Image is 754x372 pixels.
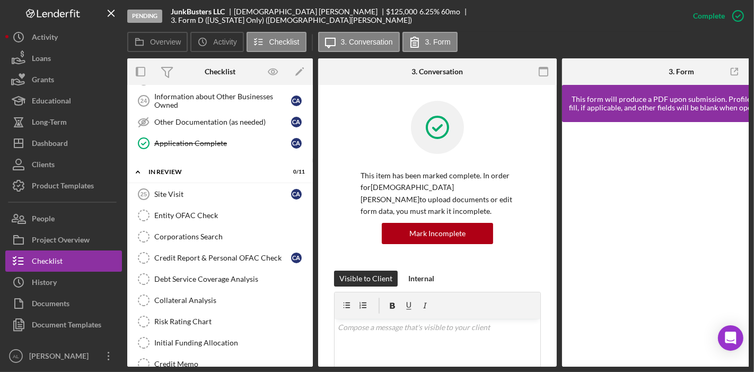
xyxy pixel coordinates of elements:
div: Checklist [205,67,235,76]
div: Pending [127,10,162,23]
div: Collateral Analysis [154,296,307,305]
div: People [32,208,55,232]
div: Documents [32,293,69,317]
div: 3. Form [669,67,694,76]
div: [DEMOGRAPHIC_DATA] [PERSON_NAME] [234,7,387,16]
span: $125,000 [387,7,418,16]
button: History [5,272,122,293]
label: 3. Conversation [341,38,393,46]
div: C A [291,189,302,200]
a: Entity OFAC Check [133,205,308,226]
div: Debt Service Coverage Analysis [154,275,307,283]
div: Credit Report & Personal OFAC Check [154,254,291,262]
div: Open Intercom Messenger [718,325,743,351]
a: Application CompleteCA [133,133,308,154]
div: C A [291,138,302,149]
div: Complete [693,5,725,27]
button: Overview [127,32,188,52]
div: 0 / 11 [286,169,305,175]
div: In Review [148,169,278,175]
div: Risk Rating Chart [154,317,307,326]
div: C A [291,253,302,263]
div: Mark Incomplete [409,223,466,244]
label: Overview [150,38,181,46]
button: Checklist [247,32,306,52]
div: 3. Conversation [412,67,463,76]
a: Other Documentation (as needed)CA [133,111,308,133]
button: Visible to Client [334,271,398,287]
a: Credit Report & Personal OFAC CheckCA [133,247,308,269]
div: Visible to Client [339,271,392,287]
tspan: 25 [141,191,147,197]
div: Site Visit [154,190,291,198]
div: Credit Memo [154,360,307,368]
text: AL [13,353,19,359]
div: Other Documentation (as needed) [154,118,291,126]
div: C A [291,96,302,106]
div: Project Overview [32,229,90,253]
button: 3. Form [402,32,458,52]
div: Internal [408,271,434,287]
button: Activity [190,32,243,52]
div: Checklist [32,250,63,274]
div: [PERSON_NAME] [27,345,95,369]
a: Risk Rating Chart [133,311,308,332]
label: 3. Form [425,38,451,46]
a: Collateral Analysis [133,290,308,311]
div: 3. Form D ([US_STATE] Only) ([DEMOGRAPHIC_DATA][PERSON_NAME]) [171,16,412,24]
button: People [5,208,122,229]
tspan: 24 [141,98,147,104]
b: JunkBusters LLC [171,7,225,16]
button: Document Templates [5,314,122,335]
div: Entity OFAC Check [154,211,307,220]
div: C A [291,117,302,127]
a: Initial Funding Allocation [133,332,308,353]
a: Corporations Search [133,226,308,247]
div: Corporations Search [154,232,307,241]
label: Checklist [269,38,300,46]
button: Checklist [5,250,122,272]
button: Documents [5,293,122,314]
label: Activity [213,38,236,46]
button: AL[PERSON_NAME] [5,345,122,367]
div: 60 mo [441,7,460,16]
button: Internal [403,271,440,287]
p: This item has been marked complete. In order for [DEMOGRAPHIC_DATA][PERSON_NAME] to upload docume... [361,170,514,218]
a: 24Information about Other Businesses OwnedCA [133,90,308,111]
button: 3. Conversation [318,32,400,52]
div: Initial Funding Allocation [154,339,307,347]
div: History [32,272,57,296]
a: 25Site VisitCA [133,184,308,205]
button: Project Overview [5,229,122,250]
a: Debt Service Coverage Analysis [133,269,308,290]
button: Complete [682,5,749,27]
